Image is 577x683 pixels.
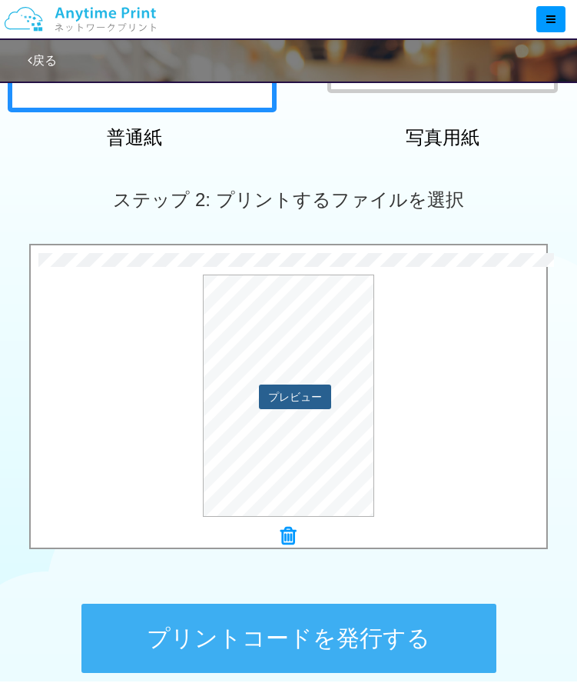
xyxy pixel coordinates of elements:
[259,385,331,409] button: プレビュー
[28,54,57,67] a: 戻る
[308,128,577,148] h2: 写真用紙
[81,604,496,673] button: プリントコードを発行する
[113,189,463,210] span: ステップ 2: プリントするファイルを選択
